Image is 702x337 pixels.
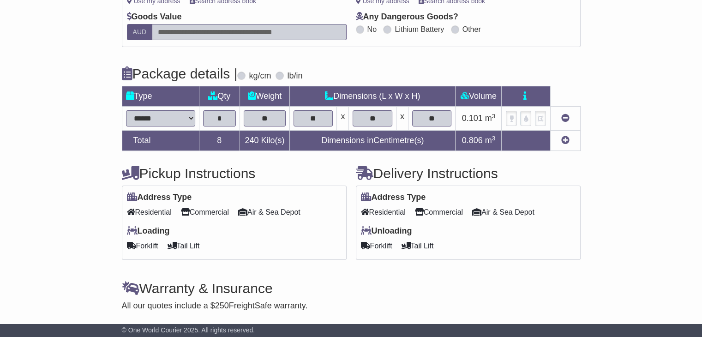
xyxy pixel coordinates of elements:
[561,136,570,145] a: Add new item
[127,226,170,236] label: Loading
[127,205,172,219] span: Residential
[462,136,483,145] span: 0.806
[127,239,158,253] span: Forklift
[361,239,392,253] span: Forklift
[122,131,199,151] td: Total
[472,205,534,219] span: Air & Sea Depot
[122,166,347,181] h4: Pickup Instructions
[199,86,240,107] td: Qty
[356,12,458,22] label: Any Dangerous Goods?
[485,136,496,145] span: m
[240,86,289,107] td: Weight
[462,25,481,34] label: Other
[127,193,192,203] label: Address Type
[456,86,502,107] td: Volume
[367,25,377,34] label: No
[289,86,455,107] td: Dimensions (L x W x H)
[561,114,570,123] a: Remove this item
[395,25,444,34] label: Lithium Battery
[122,86,199,107] td: Type
[492,113,496,120] sup: 3
[127,12,182,22] label: Goods Value
[245,136,258,145] span: 240
[462,114,483,123] span: 0.101
[215,301,229,310] span: 250
[238,205,300,219] span: Air & Sea Depot
[396,107,408,131] td: x
[402,239,434,253] span: Tail Lift
[287,71,302,81] label: lb/in
[122,301,581,311] div: All our quotes include a $ FreightSafe warranty.
[361,205,406,219] span: Residential
[199,131,240,151] td: 8
[122,66,238,81] h4: Package details |
[168,239,200,253] span: Tail Lift
[361,226,412,236] label: Unloading
[289,131,455,151] td: Dimensions in Centimetre(s)
[356,166,581,181] h4: Delivery Instructions
[249,71,271,81] label: kg/cm
[127,24,153,40] label: AUD
[361,193,426,203] label: Address Type
[337,107,349,131] td: x
[240,131,289,151] td: Kilo(s)
[181,205,229,219] span: Commercial
[415,205,463,219] span: Commercial
[122,281,581,296] h4: Warranty & Insurance
[485,114,496,123] span: m
[122,326,255,334] span: © One World Courier 2025. All rights reserved.
[492,135,496,142] sup: 3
